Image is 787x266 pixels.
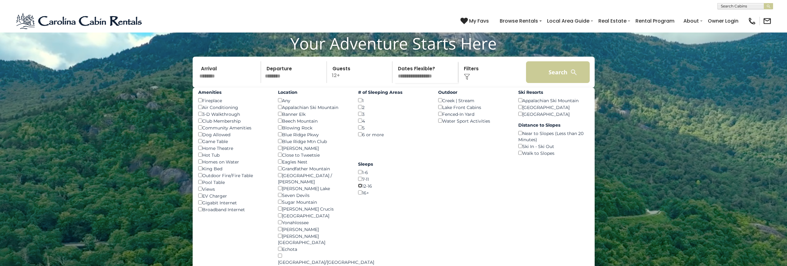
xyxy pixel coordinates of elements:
div: Fireplace [198,97,269,104]
div: Broadband Internet [198,206,269,213]
div: Banner Elk [278,111,349,117]
div: 5 [358,124,429,131]
div: Near to Slopes (Less than 20 Minutes) [518,130,589,143]
div: Creek | Stream [438,97,509,104]
span: My Favs [469,17,489,25]
div: Blue Ridge Pkwy [278,131,349,138]
div: Eagles Nest [278,158,349,165]
div: Lake Front Cabins [438,104,509,111]
label: Amenities [198,89,269,95]
label: Ski Resorts [518,89,589,95]
div: 16+ [358,189,429,196]
img: Blue-2.png [15,12,144,30]
div: [PERSON_NAME] Lake [278,185,349,192]
div: Appalachian Ski Mountain [518,97,589,104]
div: [GEOGRAPHIC_DATA] / [PERSON_NAME] [278,172,349,185]
div: Hot Tub [198,151,269,158]
div: Echota [278,246,349,252]
label: Location [278,89,349,95]
div: 2 [358,104,429,111]
button: Search [526,61,590,83]
div: Blowing Rock [278,124,349,131]
div: Seven Devils [278,192,349,198]
div: [PERSON_NAME][GEOGRAPHIC_DATA] [278,233,349,246]
div: 4 [358,117,429,124]
div: [GEOGRAPHIC_DATA] [278,212,349,219]
div: 3-D Walkthrough [198,111,269,117]
div: Any [278,97,349,104]
div: King Bed [198,165,269,172]
div: Close to Tweetsie [278,151,349,158]
div: 7-11 [358,176,429,182]
div: Gigabit Internet [198,199,269,206]
a: My Favs [460,17,490,25]
img: phone-regular-black.png [748,17,756,25]
img: mail-regular-black.png [763,17,772,25]
label: Sleeps [358,161,429,167]
a: About [680,15,702,26]
div: Yonahlossee [278,219,349,226]
p: 12+ [329,61,392,83]
div: [PERSON_NAME] [278,226,349,233]
div: Outdoor Fire/Fire Table [198,172,269,179]
div: Pool Table [198,179,269,185]
div: Grandfather Mountain [278,165,349,172]
h1: Your Adventure Starts Here [5,34,782,53]
div: Blue Ridge Mtn Club [278,138,349,145]
div: [PERSON_NAME] [278,145,349,151]
div: Appalachian Ski Mountain [278,104,349,111]
div: [PERSON_NAME] Crucis [278,205,349,212]
div: Sugar Mountain [278,198,349,205]
div: Walk to Slopes [518,150,589,156]
div: 1-6 [358,169,429,176]
a: Browse Rentals [497,15,541,26]
div: [GEOGRAPHIC_DATA] [518,111,589,117]
div: Air Conditioning [198,104,269,111]
div: Home Theatre [198,145,269,151]
div: Views [198,185,269,192]
div: Club Membership [198,117,269,124]
label: # of Sleeping Areas [358,89,429,95]
a: Rental Program [632,15,678,26]
div: Beech Mountain [278,117,349,124]
div: Homes on Water [198,158,269,165]
div: Water Sport Activities [438,117,509,124]
div: [GEOGRAPHIC_DATA]/[GEOGRAPHIC_DATA] [278,252,349,265]
div: Fenced-In Yard [438,111,509,117]
div: EV Charger [198,192,269,199]
a: Real Estate [595,15,630,26]
div: 12-16 [358,182,429,189]
a: Local Area Guide [544,15,592,26]
label: Outdoor [438,89,509,95]
div: Dog Allowed [198,131,269,138]
a: Owner Login [705,15,742,26]
div: Ski In - Ski Out [518,143,589,150]
div: Community Amenities [198,124,269,131]
div: Game Table [198,138,269,145]
img: search-regular-white.png [570,68,578,76]
img: filter--v1.png [464,74,470,80]
div: 6 or more [358,131,429,138]
div: 1 [358,97,429,104]
label: Distance to Slopes [518,122,589,128]
div: 3 [358,111,429,117]
div: [GEOGRAPHIC_DATA] [518,104,589,111]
